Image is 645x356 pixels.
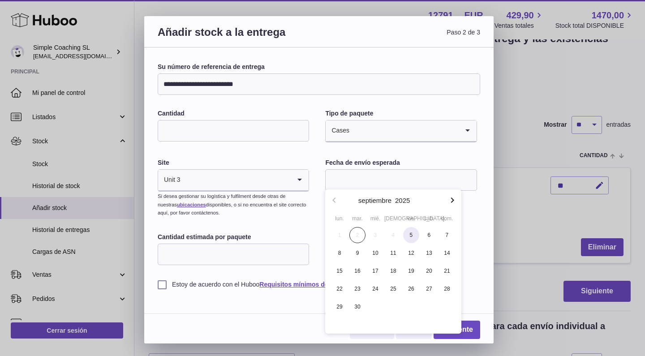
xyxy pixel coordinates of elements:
[177,202,206,207] a: ubicaciones
[438,226,456,244] button: 7
[439,281,455,297] span: 28
[326,120,350,141] span: Cases
[439,227,455,243] span: 7
[348,298,366,316] button: 30
[367,245,383,261] span: 10
[158,233,309,241] label: Cantidad estimada por paquete
[421,263,437,279] span: 20
[350,120,459,141] input: Search for option
[158,63,480,71] label: Su número de referencia de entrega
[385,227,401,243] span: 4
[158,25,319,50] h3: Añadir stock a la entrega
[421,245,437,261] span: 13
[348,280,366,298] button: 23
[181,170,291,190] input: Search for option
[348,262,366,280] button: 16
[385,281,401,297] span: 25
[402,262,420,280] button: 19
[331,262,348,280] button: 15
[331,227,348,243] span: 1
[349,263,365,279] span: 16
[402,280,420,298] button: 26
[331,280,348,298] button: 22
[331,299,348,315] span: 29
[403,281,419,297] span: 26
[420,214,438,223] div: sáb.
[366,262,384,280] button: 17
[349,299,365,315] span: 30
[438,214,456,223] div: dom.
[366,214,384,223] div: mié.
[348,214,366,223] div: mar.
[348,244,366,262] button: 9
[403,245,419,261] span: 12
[439,263,455,279] span: 21
[367,263,383,279] span: 17
[348,226,366,244] button: 2
[395,197,410,204] button: 2025
[325,159,477,167] label: Fecha de envío esperada
[331,214,348,223] div: lun.
[158,193,306,216] small: Si desea gestionar su logística y fulfilment desde otras de nuestras disponibles, o si no encuent...
[402,244,420,262] button: 12
[420,226,438,244] button: 6
[366,226,384,244] button: 3
[384,262,402,280] button: 18
[385,245,401,261] span: 11
[384,214,402,223] div: [DEMOGRAPHIC_DATA].
[331,245,348,261] span: 8
[421,281,437,297] span: 27
[420,280,438,298] button: 27
[158,170,309,191] div: Search for option
[367,281,383,297] span: 24
[384,280,402,298] button: 25
[403,227,419,243] span: 5
[421,227,437,243] span: 6
[358,197,391,204] button: septiembre
[384,226,402,244] button: 4
[326,120,476,142] div: Search for option
[331,226,348,244] button: 1
[420,244,438,262] button: 13
[331,281,348,297] span: 22
[325,109,477,118] label: Tipo de paquete
[402,226,420,244] button: 5
[158,170,181,190] span: Unit 3
[331,298,348,316] button: 29
[158,159,309,167] label: Site
[367,227,383,243] span: 3
[385,263,401,279] span: 18
[158,109,309,118] label: Cantidad
[384,244,402,262] button: 11
[331,263,348,279] span: 15
[402,214,420,223] div: vie.
[420,262,438,280] button: 20
[438,280,456,298] button: 28
[439,245,455,261] span: 14
[366,244,384,262] button: 10
[438,262,456,280] button: 21
[259,281,346,288] a: Requisitos mínimos de envío
[438,244,456,262] button: 14
[319,25,480,50] span: Paso 2 de 3
[349,281,365,297] span: 23
[366,280,384,298] button: 24
[331,244,348,262] button: 8
[349,245,365,261] span: 9
[158,280,480,289] label: Estoy de acuerdo con el Huboo
[403,263,419,279] span: 19
[349,227,365,243] span: 2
